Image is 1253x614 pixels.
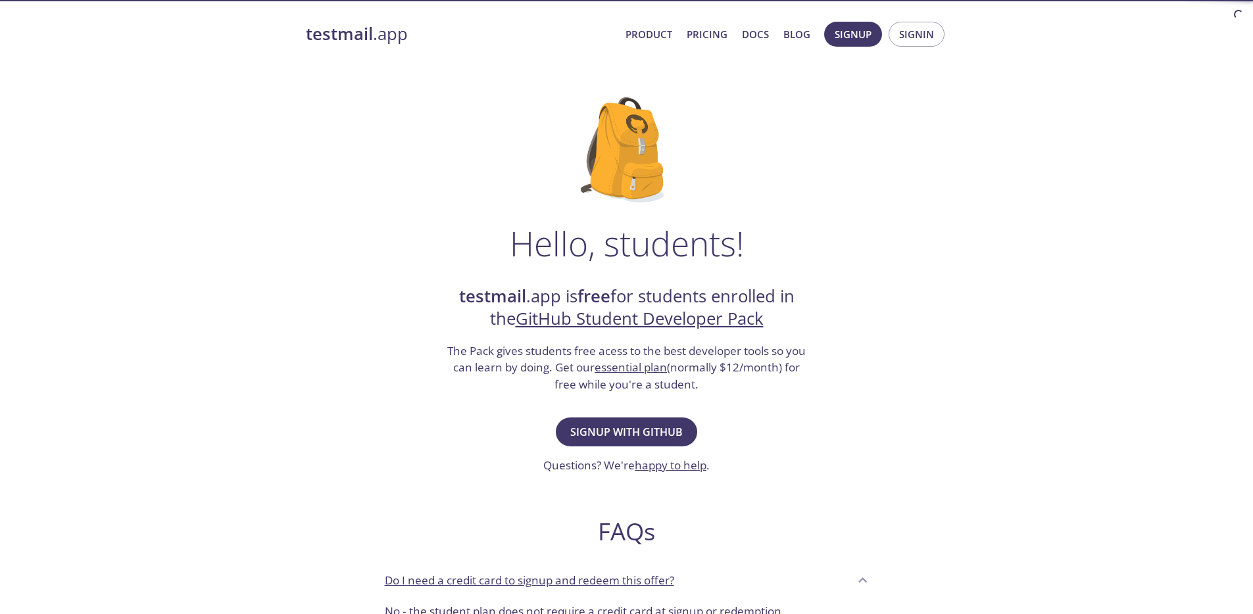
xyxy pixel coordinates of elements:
img: github-student-backpack.png [581,97,672,202]
p: Do I need a credit card to signup and redeem this offer? [385,572,674,589]
a: GitHub Student Developer Pack [516,307,764,330]
a: testmail.app [306,23,615,45]
h1: Hello, students! [510,224,744,263]
span: Signup with GitHub [570,423,683,441]
a: Product [626,26,672,43]
strong: testmail [459,285,526,308]
button: Signin [889,22,945,47]
a: essential plan [595,360,667,375]
button: Signup with GitHub [556,417,697,446]
a: happy to help [635,458,706,473]
a: Docs [742,26,769,43]
h2: .app is for students enrolled in the [446,285,808,331]
strong: testmail [306,22,373,45]
h3: Questions? We're . [543,457,710,474]
strong: free [577,285,610,308]
span: Signup [835,26,872,43]
h3: The Pack gives students free acess to the best developer tools so you can learn by doing. Get our... [446,342,808,393]
a: Pricing [687,26,727,43]
div: Do I need a credit card to signup and redeem this offer? [374,562,879,598]
button: Signup [824,22,882,47]
a: Blog [783,26,810,43]
h2: FAQs [374,517,879,546]
span: Signin [899,26,934,43]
